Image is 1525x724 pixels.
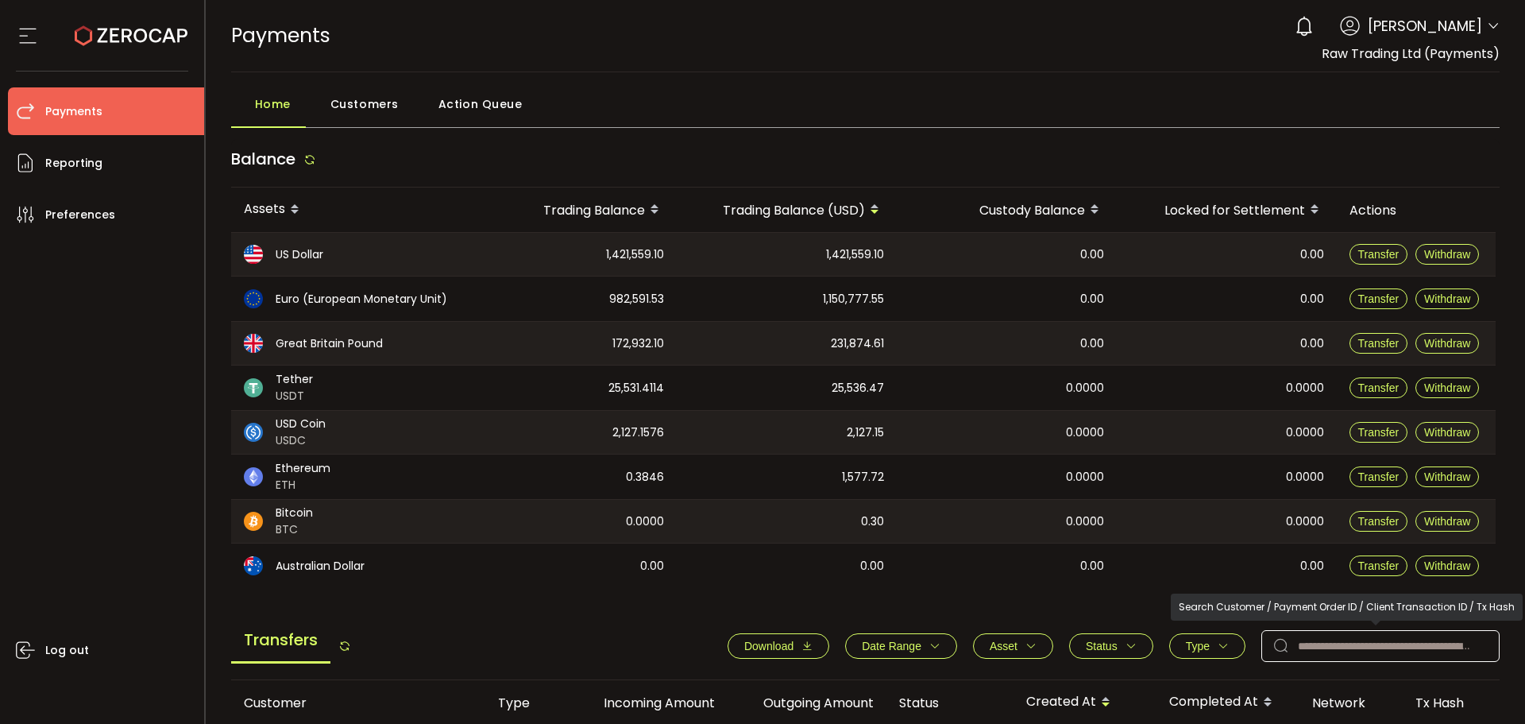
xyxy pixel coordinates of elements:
div: Incoming Amount [569,694,728,712]
button: Transfer [1349,511,1408,532]
button: Transfer [1349,467,1408,487]
span: 2,127.1576 [612,424,664,442]
img: gbp_portfolio.svg [244,334,263,353]
span: Withdraw [1424,470,1470,483]
span: 0.00 [1300,335,1324,353]
button: Status [1069,633,1153,659]
span: 0.00 [1080,557,1104,575]
span: Withdraw [1424,426,1470,439]
img: eur_portfolio.svg [244,289,263,308]
span: 0.00 [1080,246,1104,264]
span: 0.00 [860,557,884,575]
span: 0.0000 [1066,468,1104,486]
span: Transfers [231,618,330,664]
button: Withdraw [1415,333,1479,354]
span: Date Range [862,640,921,652]
div: Created At [1013,689,1156,716]
span: 25,531.4114 [608,379,664,397]
div: Actions [1337,201,1496,219]
span: 0.0000 [626,513,664,531]
span: Preferences [45,203,115,226]
button: Transfer [1349,377,1408,398]
span: Download [744,640,793,652]
div: Outgoing Amount [728,694,886,712]
span: Transfer [1358,248,1400,261]
div: Trading Balance (USD) [677,196,897,223]
div: Custody Balance [897,196,1117,223]
span: Great Britain Pound [276,335,383,352]
button: Withdraw [1415,511,1479,532]
button: Withdraw [1415,467,1479,487]
span: 0.0000 [1286,513,1324,531]
span: 231,874.61 [831,335,884,353]
span: Transfer [1358,381,1400,394]
img: btc_portfolio.svg [244,512,263,531]
span: Withdraw [1424,515,1470,528]
span: BTC [276,521,313,538]
span: Log out [45,639,89,662]
span: Tether [276,371,313,388]
span: 0.00 [1300,557,1324,575]
span: Transfer [1358,470,1400,483]
span: 0.30 [861,513,884,531]
span: Withdraw [1424,381,1470,394]
span: 1,421,559.10 [606,246,664,264]
span: 0.00 [640,557,664,575]
button: Asset [973,633,1053,659]
span: 0.0000 [1066,513,1104,531]
span: Ethereum [276,460,330,477]
span: 0.00 [1080,335,1104,353]
span: Bitcoin [276,505,313,521]
span: Payments [231,21,330,49]
button: Date Range [845,633,957,659]
button: Withdraw [1415,377,1479,398]
span: Transfer [1358,426,1400,439]
img: eth_portfolio.svg [244,467,263,486]
div: Trading Balance [477,196,677,223]
span: 0.00 [1080,290,1104,308]
span: 0.0000 [1066,424,1104,442]
span: Type [1186,640,1210,652]
span: 0.00 [1300,246,1324,264]
div: Search Customer / Payment Order ID / Client Transaction ID / Tx Hash [1171,594,1523,621]
button: Withdraw [1415,244,1479,265]
span: 2,127.15 [847,424,884,442]
span: US Dollar [276,246,323,263]
span: Status [1086,640,1118,652]
span: 0.0000 [1066,379,1104,397]
span: Payments [45,100,102,123]
span: 1,421,559.10 [826,246,884,264]
div: Type [485,694,569,712]
div: Customer [231,694,485,712]
span: 0.0000 [1286,424,1324,442]
img: usdc_portfolio.svg [244,423,263,442]
span: 982,591.53 [609,290,664,308]
span: Transfer [1358,292,1400,305]
span: Withdraw [1424,292,1470,305]
span: Home [255,88,291,120]
img: usdt_portfolio.svg [244,378,263,397]
span: USDT [276,388,313,405]
span: Withdraw [1424,248,1470,261]
button: Transfer [1349,244,1408,265]
span: USD Coin [276,416,326,432]
span: USDC [276,432,326,449]
button: Withdraw [1415,422,1479,443]
img: usd_portfolio.svg [244,245,263,264]
span: Transfer [1358,515,1400,528]
span: Australian Dollar [276,558,365,575]
button: Transfer [1349,288,1408,309]
span: Balance [231,148,295,170]
span: 0.0000 [1286,379,1324,397]
button: Transfer [1349,333,1408,354]
div: Assets [231,196,477,223]
div: Completed At [1156,689,1299,716]
span: 1,577.72 [842,468,884,486]
button: Type [1169,633,1245,659]
div: Status [886,694,1013,712]
button: Transfer [1349,422,1408,443]
button: Withdraw [1415,288,1479,309]
span: Reporting [45,152,102,175]
iframe: Chat Widget [1340,552,1525,724]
